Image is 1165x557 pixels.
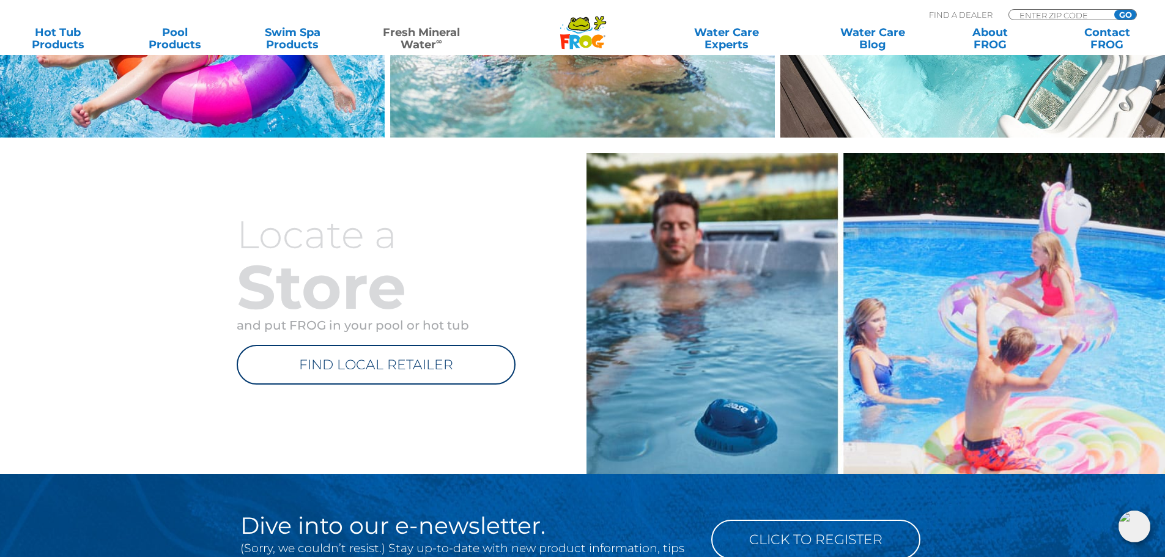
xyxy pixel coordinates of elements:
a: Swim SpaProducts [247,26,338,51]
p: and put FROG in your pool or hot tub [212,319,549,333]
a: Water CareExperts [653,26,801,51]
a: FIND LOCAL RETAILER [237,345,516,385]
h3: Locate a [212,214,549,255]
a: AboutFROG [944,26,1035,51]
h2: Store [212,255,549,319]
img: openIcon [1119,511,1150,542]
a: Fresh MineralWater∞ [364,26,478,51]
p: Find A Dealer [929,9,993,20]
a: Hot TubProducts [12,26,103,51]
a: ContactFROG [1062,26,1153,51]
input: Zip Code Form [1018,10,1101,20]
sup: ∞ [436,36,442,46]
input: GO [1114,10,1136,20]
a: PoolProducts [130,26,221,51]
a: Water CareBlog [827,26,918,51]
h2: Dive into our e-newsletter. [240,514,693,538]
